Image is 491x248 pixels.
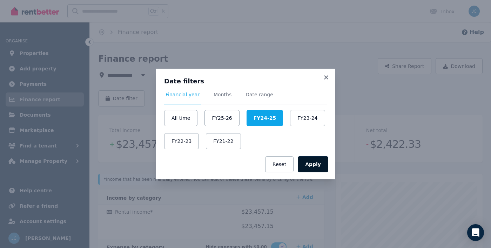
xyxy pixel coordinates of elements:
div: Open Intercom Messenger [467,224,484,241]
button: FY23-24 [290,110,325,126]
nav: Tabs [164,91,327,104]
button: FY22-23 [164,133,199,149]
button: Reset [265,156,294,172]
button: FY25-26 [204,110,239,126]
button: FY24-25 [247,110,283,126]
button: FY21-22 [206,133,241,149]
button: Apply [298,156,328,172]
button: All time [164,110,197,126]
span: Months [214,91,231,98]
h3: Date filters [164,77,327,85]
span: Financial year [166,91,200,98]
span: Date range [245,91,273,98]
